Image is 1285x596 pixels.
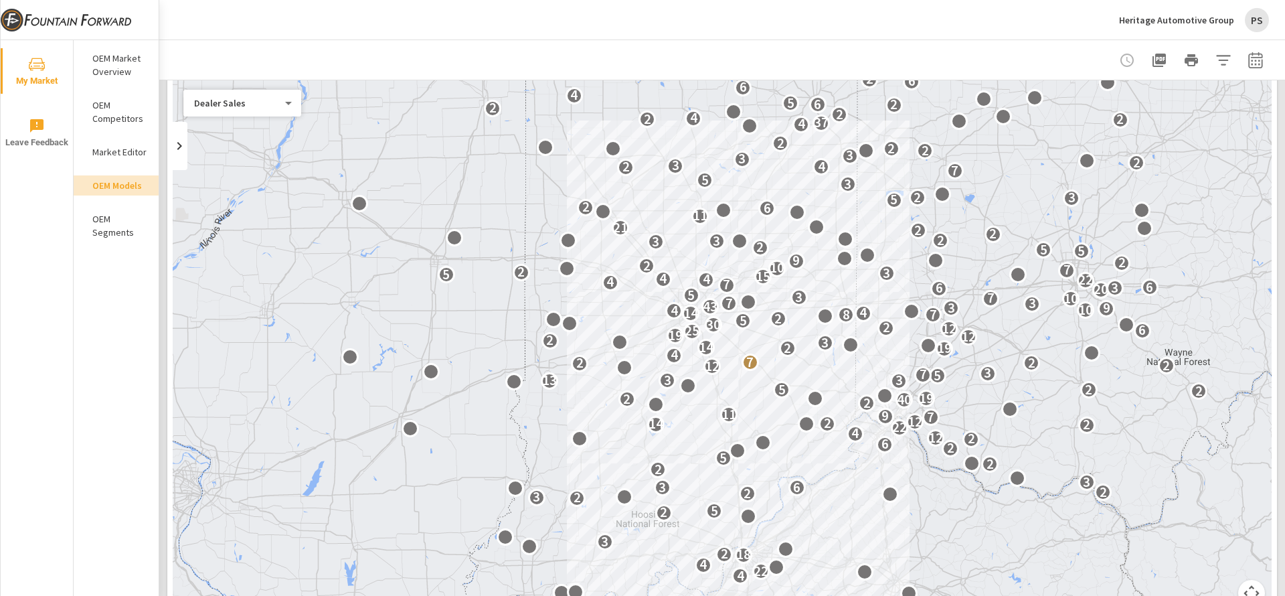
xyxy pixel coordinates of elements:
p: 7 [746,354,754,370]
p: 19 [668,327,683,344]
p: 19 [937,340,952,356]
p: 2 [824,415,831,431]
p: 2 [968,431,975,447]
p: 2 [576,355,584,371]
p: 19 [919,390,934,406]
p: 6 [1138,322,1146,338]
p: 2 [937,232,944,248]
p: 4 [606,274,614,290]
p: 3 [984,365,991,381]
p: 5 [442,267,450,283]
p: 2 [989,226,997,242]
p: 10 [1078,302,1093,318]
div: OEM Segments [74,209,159,242]
p: 3 [948,300,955,316]
p: 2 [1163,358,1170,374]
p: 2 [546,332,553,348]
p: 7 [951,163,958,179]
p: 2 [721,546,728,562]
p: 4 [851,425,859,441]
p: Heritage Automotive Group [1119,14,1234,26]
p: 6 [814,96,821,113]
p: 2 [883,319,890,336]
div: OEM Competitors [74,95,159,129]
p: 4 [703,271,710,287]
p: 3 [664,372,671,388]
p: 22 [754,563,768,579]
p: 21 [613,220,628,236]
p: 3 [895,372,903,388]
p: 5 [740,313,747,329]
button: Print Report [1178,47,1205,74]
p: 18 [736,546,751,563]
p: 15 [756,269,770,285]
p: 2 [774,311,782,327]
p: 12 [705,358,719,374]
p: 7 [723,277,730,293]
p: 7 [927,409,934,425]
p: 6 [881,436,889,452]
p: 14 [699,340,713,356]
p: 7 [987,290,995,306]
p: 4 [798,116,805,132]
p: Dealer Sales [194,97,280,109]
p: 2 [744,486,751,502]
p: 2 [1028,355,1035,371]
p: 6 [764,200,771,216]
p: 4 [699,556,707,573]
button: "Export Report to PDF" [1146,47,1173,74]
span: My Market [5,56,69,89]
p: 5 [1040,242,1047,258]
p: 9 [1103,300,1110,316]
p: 2 [914,222,922,238]
p: 22 [892,419,907,435]
p: 22 [1078,272,1093,288]
p: 30 [706,317,721,333]
p: 4 [659,271,667,287]
p: 5 [1078,243,1085,259]
p: 2 [887,141,895,157]
p: 2 [784,340,791,356]
p: 11 [693,208,707,224]
p: 5 [711,503,718,519]
p: 2 [489,100,497,116]
p: 12 [961,329,976,345]
p: 2 [574,490,581,506]
p: 4 [818,159,825,175]
p: 3 [1111,280,1118,296]
p: 10 [770,260,784,276]
p: 6 [936,280,943,296]
p: 4 [671,347,678,363]
p: 2 [1133,155,1140,171]
div: OEM Market Overview [74,48,159,82]
p: Market Editor [92,145,148,159]
p: 5 [719,450,727,466]
p: 2 [655,461,662,477]
p: 3 [821,335,829,351]
p: 2 [643,258,651,274]
p: 2 [622,159,630,175]
div: Dealer Sales [183,97,290,110]
p: OEM Models [92,179,148,192]
p: 2 [582,199,590,215]
p: 7 [1063,262,1071,278]
p: 10 [1063,291,1078,307]
p: 2 [1116,111,1124,127]
p: 3 [713,233,720,249]
p: 3 [883,265,890,281]
p: 40 [897,392,912,408]
p: 6 [793,479,800,496]
p: 11 [721,406,736,423]
p: 8 [843,307,850,323]
p: 3 [1068,190,1076,206]
p: 12 [908,414,922,430]
p: 2 [517,264,525,280]
p: 3 [738,151,746,167]
button: Select Date Range [1242,47,1269,74]
p: 3 [1029,295,1036,311]
p: 7 [725,295,733,311]
p: 6 [908,73,916,89]
p: 2 [1195,383,1203,399]
p: 2 [756,239,764,255]
p: 2 [1083,417,1090,433]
